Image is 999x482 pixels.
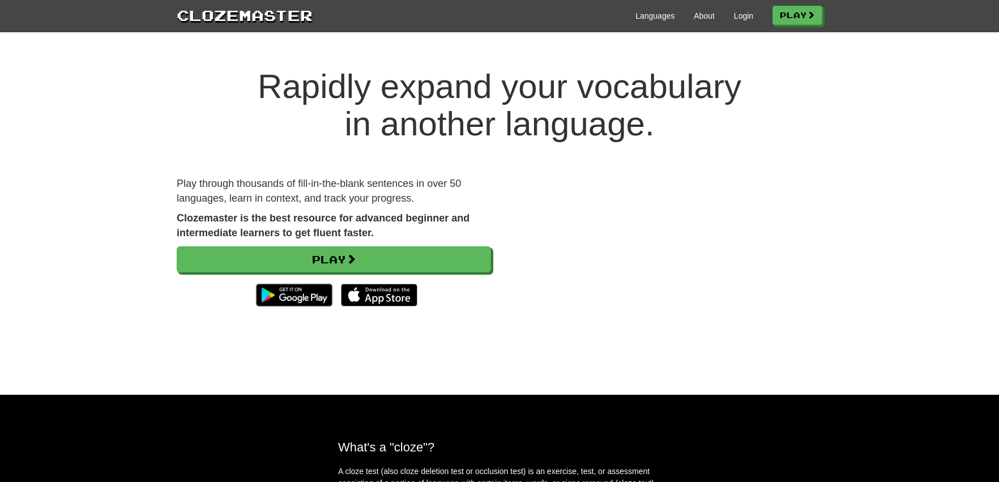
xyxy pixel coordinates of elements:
[177,177,491,206] p: Play through thousands of fill-in-the-blank sentences in over 50 languages, learn in context, and...
[177,246,491,272] a: Play
[177,5,313,25] a: Clozemaster
[341,284,417,306] img: Download_on_the_App_Store_Badge_US-UK_135x40-25178aeef6eb6b83b96f5f2d004eda3bffbb37122de64afbaef7...
[338,440,661,454] h2: What's a "cloze"?
[250,278,338,312] img: Get it on Google Play
[734,10,753,22] a: Login
[694,10,715,22] a: About
[635,10,674,22] a: Languages
[177,212,469,238] strong: Clozemaster is the best resource for advanced beginner and intermediate learners to get fluent fa...
[772,6,822,25] a: Play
